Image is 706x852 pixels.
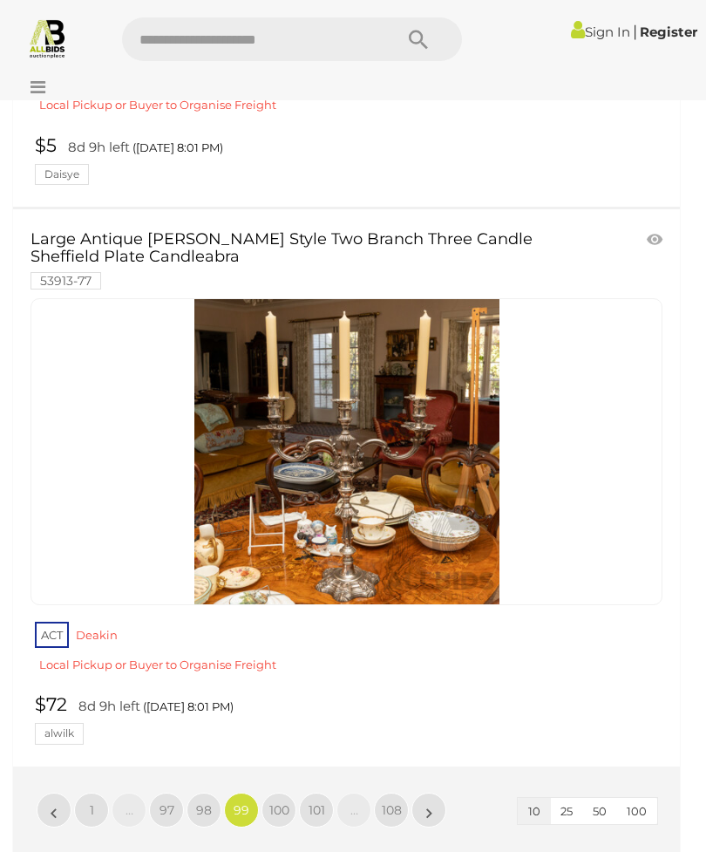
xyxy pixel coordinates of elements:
a: 97 [149,793,184,828]
button: 50 [582,798,617,825]
img: Allbids.com.au [27,17,68,58]
button: 25 [550,798,583,825]
span: 98 [196,802,212,818]
button: 10 [518,798,551,825]
a: Sign In [571,24,630,40]
a: ACT Deakin Local Pickup or Buyer to Organise Freight [35,59,662,126]
a: Register [640,24,697,40]
span: 100 [627,804,647,818]
a: … [112,793,146,828]
a: 98 [187,793,221,828]
a: 101 [299,793,334,828]
a: 108 [374,793,409,828]
span: | [633,22,637,41]
button: 100 [616,798,657,825]
span: 101 [309,802,325,818]
span: 1 [90,802,94,818]
span: 100 [269,802,289,818]
button: Search [375,17,462,61]
span: 97 [160,802,174,818]
span: 108 [382,802,402,818]
a: ACT Deakin Local Pickup or Buyer to Organise Freight [35,618,662,685]
a: 100 [261,793,296,828]
img: Large Antique George III Style Two Branch Three Candle Sheffield Plate Candleabra [194,299,499,604]
span: 10 [528,804,540,818]
span: 25 [560,804,573,818]
span: 50 [593,804,607,818]
a: Large Antique [PERSON_NAME] Style Two Branch Three Candle Sheffield Plate Candleabra 53913-77 [31,231,561,288]
a: … [336,793,371,828]
a: 99 [224,793,259,828]
a: $5 8d 9h left ([DATE] 8:01 PM) Daisye [31,135,667,186]
a: $72 8d 9h left ([DATE] 8:01 PM) alwilk [31,694,667,745]
a: » [411,793,446,828]
span: 99 [234,802,249,818]
a: 1 [74,793,109,828]
a: Large Antique George III Style Two Branch Three Candle Sheffield Plate Candleabra [31,298,662,605]
a: « [37,793,71,828]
